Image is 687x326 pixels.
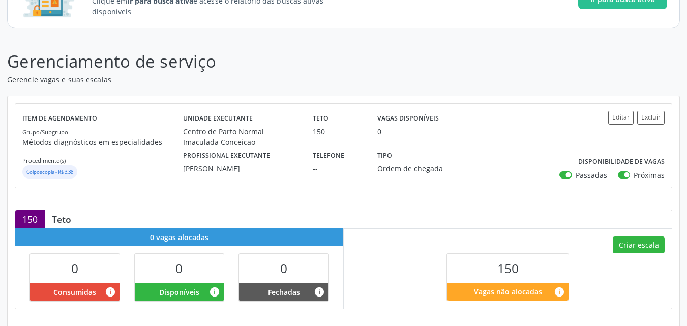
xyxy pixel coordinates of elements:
[377,163,460,174] div: Ordem de chegada
[634,170,665,181] label: Próximas
[313,163,363,174] div: --
[183,126,298,147] div: Centro de Parto Normal Imaculada Conceicao
[209,286,220,298] i: Vagas alocadas e sem marcações associadas
[22,128,68,136] small: Grupo/Subgrupo
[175,260,183,277] span: 0
[159,287,199,298] span: Disponíveis
[22,157,66,164] small: Procedimento(s)
[45,214,78,225] div: Teto
[377,111,439,127] label: Vagas disponíveis
[53,287,96,298] span: Consumidas
[15,228,343,246] div: 0 vagas alocadas
[7,49,478,74] p: Gerenciamento de serviço
[377,126,381,137] div: 0
[22,137,183,147] p: Métodos diagnósticos em especialidades
[183,147,270,163] label: Profissional executante
[474,286,542,297] span: Vagas não alocadas
[183,111,253,127] label: Unidade executante
[637,111,665,125] button: Excluir
[268,287,300,298] span: Fechadas
[26,169,73,175] small: Colposcopia - R$ 3,38
[497,260,519,277] span: 150
[183,163,298,174] div: [PERSON_NAME]
[280,260,287,277] span: 0
[578,154,665,170] label: Disponibilidade de vagas
[314,286,325,298] i: Vagas alocadas e sem marcações associadas que tiveram sua disponibilidade fechada
[15,210,45,228] div: 150
[554,286,565,298] i: Quantidade de vagas restantes do teto de vagas
[105,286,116,298] i: Vagas alocadas que possuem marcações associadas
[377,147,392,163] label: Tipo
[7,74,478,85] p: Gerencie vagas e suas escalas
[608,111,634,125] button: Editar
[576,170,607,181] label: Passadas
[71,260,78,277] span: 0
[313,111,328,127] label: Teto
[313,147,344,163] label: Telefone
[313,126,363,137] div: 150
[613,236,665,254] button: Criar escala
[22,111,97,127] label: Item de agendamento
